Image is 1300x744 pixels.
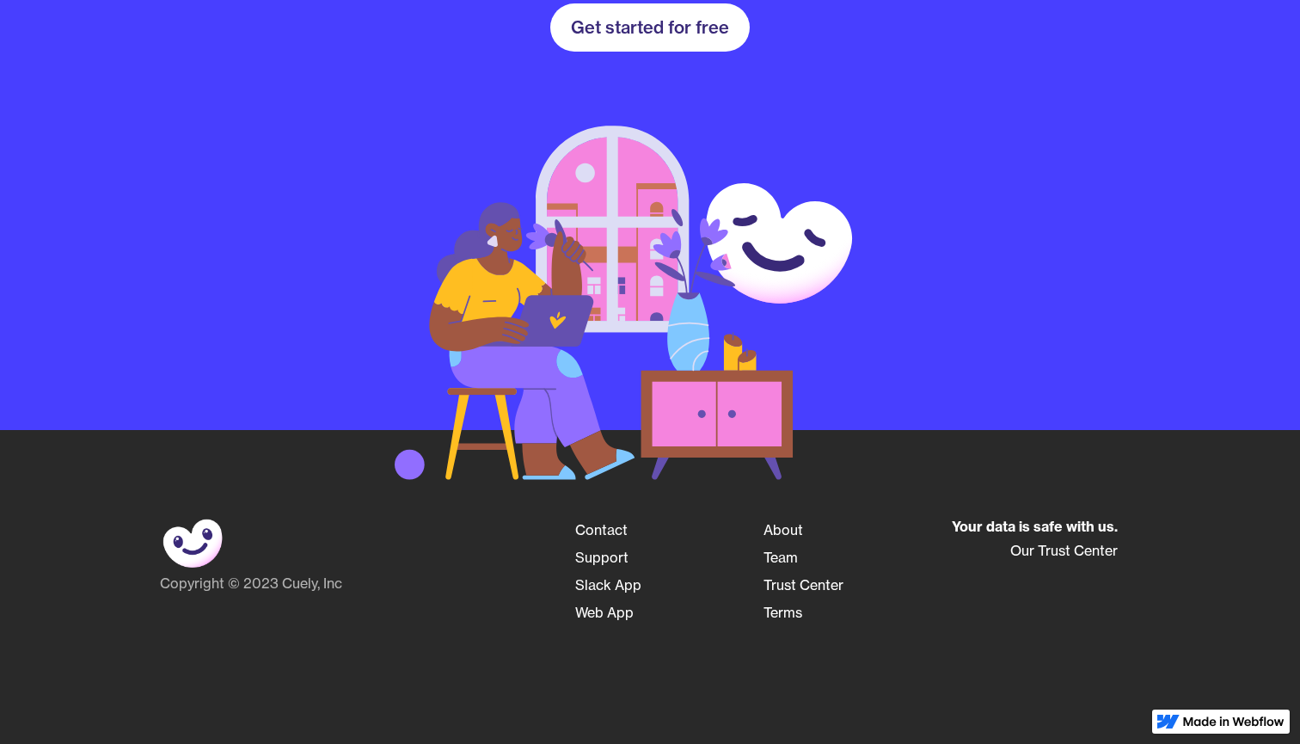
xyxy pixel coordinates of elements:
a: About [763,516,803,544]
div: Get started for free [571,17,729,38]
a: Support [575,544,629,571]
a: Contact [575,516,628,544]
div: Our Trust Center [952,537,1118,564]
div: Copyright © 2023 Cuely, Inc [160,575,558,592]
a: Team [763,544,798,571]
a: Web App [575,599,634,626]
a: Get started for free [550,3,750,52]
a: Terms [763,599,802,626]
div: Your data is safe with us. [952,516,1118,537]
img: Made in Webflow [1183,716,1285,727]
a: Trust Center [763,571,843,599]
a: Your data is safe with us.Our Trust Center [952,516,1118,564]
a: Slack App [575,571,641,599]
